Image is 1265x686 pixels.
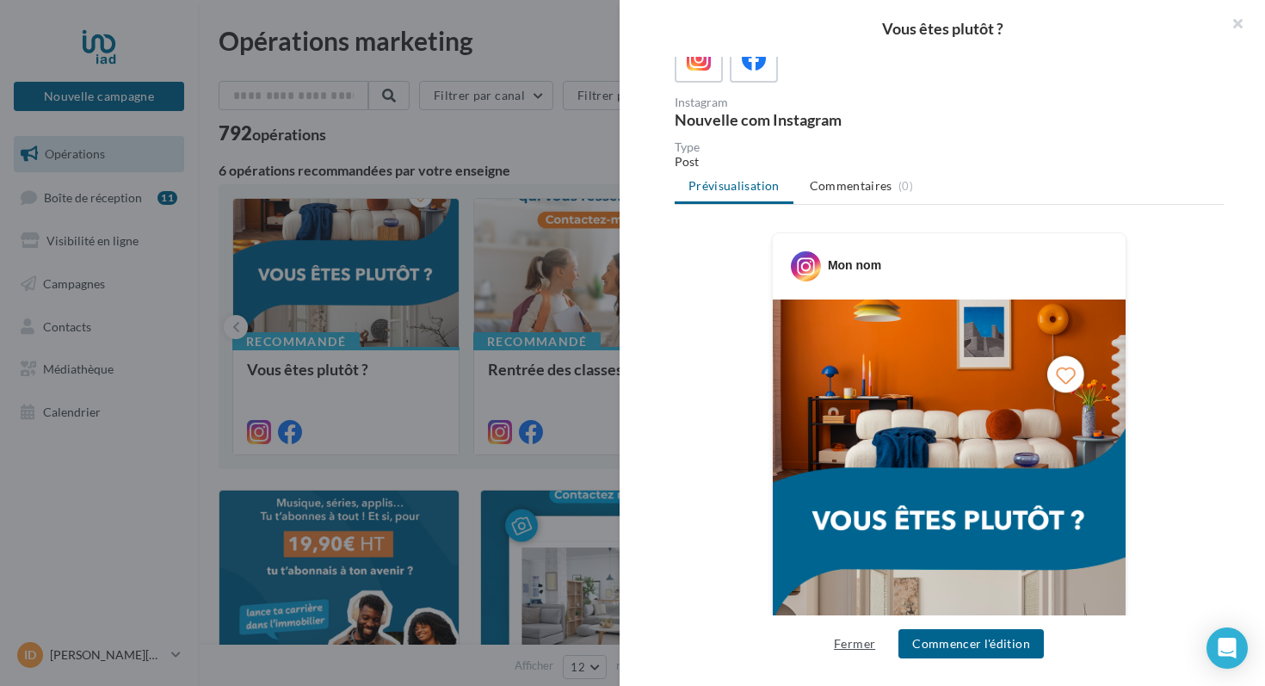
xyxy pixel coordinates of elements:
[675,153,1224,170] div: Post
[828,256,881,274] div: Mon nom
[675,141,1224,153] div: Type
[1206,627,1248,669] div: Open Intercom Messenger
[810,177,892,195] span: Commentaires
[675,112,942,127] div: Nouvelle com Instagram
[675,96,942,108] div: Instagram
[898,629,1044,658] button: Commencer l'édition
[827,633,882,654] button: Fermer
[898,179,913,193] span: (0)
[647,21,1237,36] div: Vous êtes plutôt ?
